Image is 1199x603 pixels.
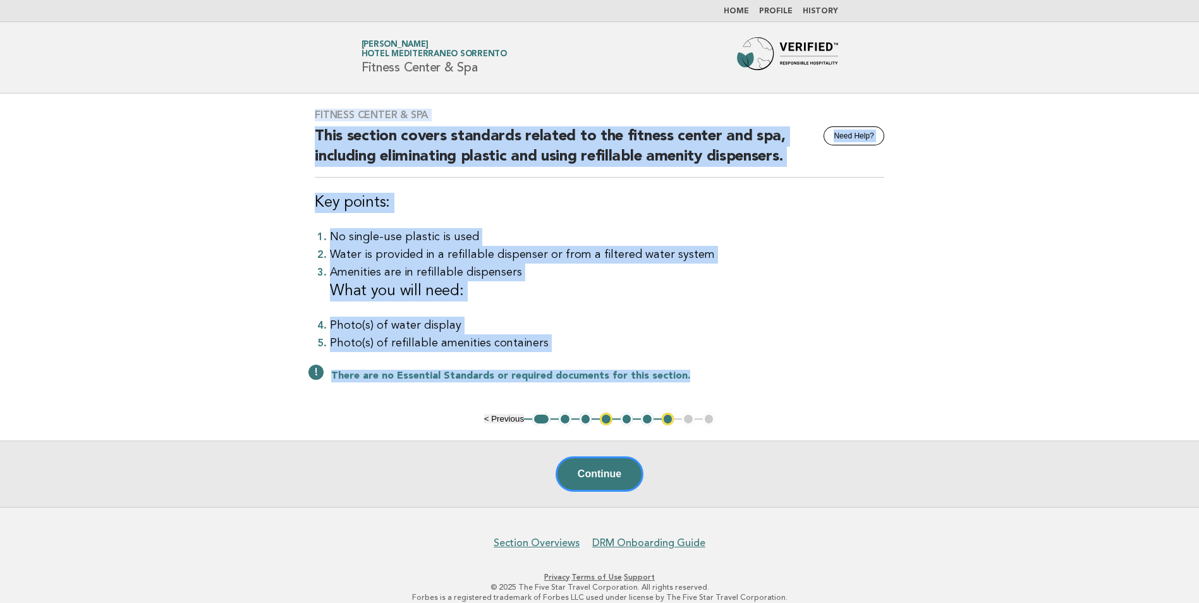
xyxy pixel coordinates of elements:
button: 6 [641,413,654,425]
h3: Fitness Center & Spa [315,109,884,121]
button: < Previous [484,414,524,423]
button: 2 [559,413,571,425]
a: Support [624,573,655,582]
a: History [803,8,838,15]
a: Home [724,8,749,15]
a: [PERSON_NAME]Hotel Mediterraneo Sorrento [362,40,507,58]
h3: Key points: [315,193,884,213]
button: 1 [532,413,551,425]
a: DRM Onboarding Guide [592,537,705,549]
a: Terms of Use [571,573,622,582]
a: Section Overviews [494,537,580,549]
h2: This section covers standards related to the fitness center and spa, including eliminating plasti... [315,126,884,178]
li: Water is provided in a refillable dispenser or from a filtered water system [330,246,884,264]
li: Photo(s) of refillable amenities containers [330,334,884,352]
li: No single-use plastic is used [330,228,884,246]
p: · · [213,572,987,582]
a: Privacy [544,573,569,582]
p: © 2025 The Five Star Travel Corporation. All rights reserved. [213,582,987,592]
button: 7 [662,413,674,425]
a: Profile [759,8,793,15]
h1: Fitness Center & Spa [362,41,507,74]
span: Hotel Mediterraneo Sorrento [362,51,507,59]
button: Need Help? [824,126,884,145]
button: 3 [580,413,592,425]
li: Photo(s) of water display [330,317,884,334]
button: Continue [556,456,643,492]
h3: What you will need: [330,281,884,301]
li: Amenities are in refillable dispensers [330,264,884,301]
img: Forbes Travel Guide [737,37,838,78]
p: Forbes is a registered trademark of Forbes LLC used under license by The Five Star Travel Corpora... [213,592,987,602]
button: 4 [600,413,612,425]
button: 5 [621,413,633,425]
p: There are no Essential Standards or required documents for this section. [331,370,884,382]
